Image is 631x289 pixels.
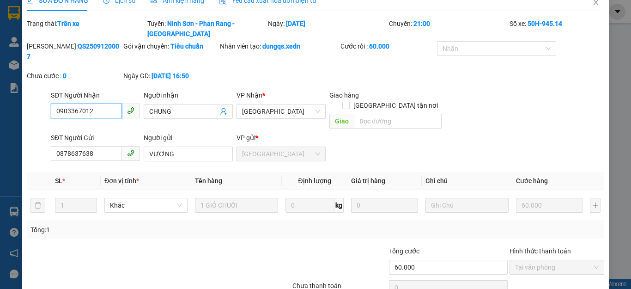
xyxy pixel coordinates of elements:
[123,41,218,51] div: Gói vận chuyển:
[152,72,189,80] b: [DATE] 16:50
[26,18,146,39] div: Trạng thái:
[298,177,331,184] span: Định lượng
[388,18,509,39] div: Chuyến:
[123,71,218,81] div: Ngày GD:
[329,92,359,99] span: Giao hàng
[425,198,509,213] input: Ghi Chú
[55,177,62,184] span: SL
[195,177,222,184] span: Tên hàng
[389,247,419,255] span: Tổng cước
[334,198,344,213] span: kg
[63,72,67,80] b: 0
[590,198,601,213] button: plus
[329,114,354,129] span: Giao
[350,100,442,111] span: [GEOGRAPHIC_DATA] tận nơi
[127,107,134,114] span: phone
[170,43,203,50] b: Tiêu chuẩn
[220,41,339,51] div: Nhân viên tạo:
[516,198,582,213] input: 0
[237,92,262,99] span: VP Nhận
[351,177,385,184] span: Giá trị hàng
[110,198,182,212] span: Khác
[195,198,278,213] input: VD: Bàn, Ghế
[30,198,45,213] button: delete
[104,177,139,184] span: Đơn vị tính
[422,172,512,190] th: Ghi chú
[220,108,227,115] span: user-add
[30,225,244,235] div: Tổng: 1
[509,18,605,39] div: Số xe:
[340,41,435,51] div: Cước rồi :
[242,147,320,161] span: Quảng Sơn
[147,20,235,37] b: Ninh Sơn - Phan Rang - [GEOGRAPHIC_DATA]
[242,105,320,118] span: Sài Gòn
[144,133,233,143] div: Người gửi
[27,41,121,61] div: [PERSON_NAME]:
[267,18,388,39] div: Ngày:
[510,247,571,255] label: Hình thức thanh toán
[127,149,134,157] span: phone
[286,20,305,27] b: [DATE]
[515,260,599,274] span: Tại văn phòng
[57,20,79,27] b: Trên xe
[146,18,267,39] div: Tuyến:
[237,133,326,143] div: VP gửi
[144,90,233,100] div: Người nhận
[413,20,430,27] b: 21:00
[262,43,300,50] b: dungqs.xedn
[351,198,418,213] input: 0
[51,133,140,143] div: SĐT Người Gửi
[369,43,389,50] b: 60.000
[528,20,562,27] b: 50H-945.14
[51,90,140,100] div: SĐT Người Nhận
[516,177,548,184] span: Cước hàng
[27,71,121,81] div: Chưa cước :
[354,114,442,129] input: Dọc đường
